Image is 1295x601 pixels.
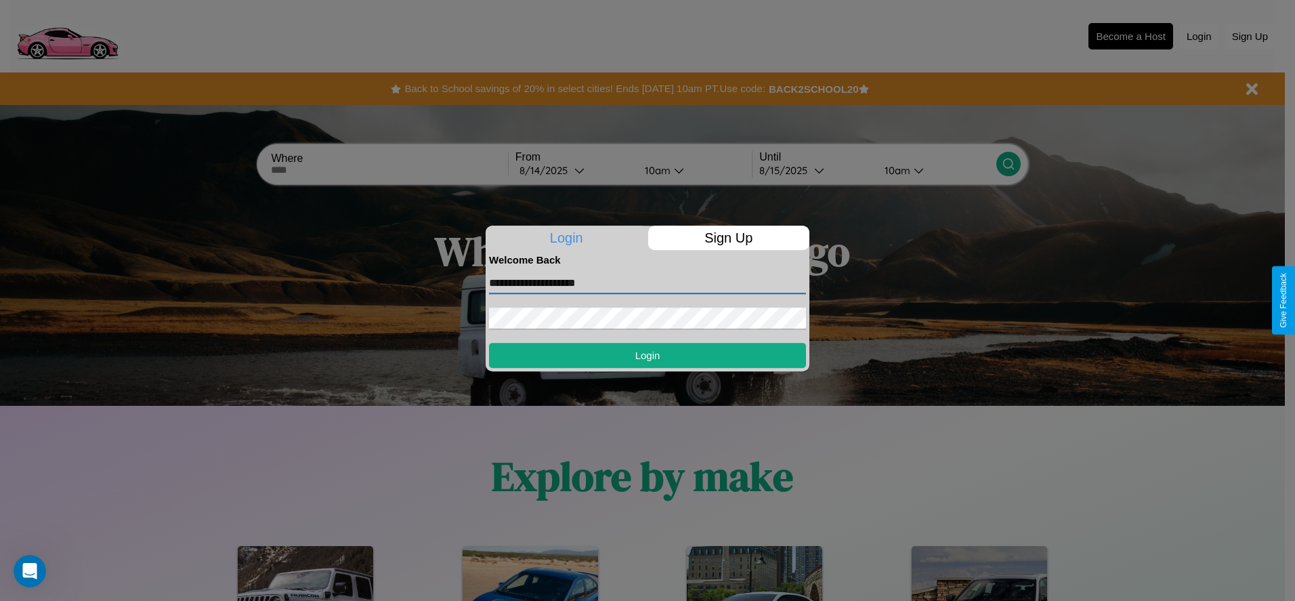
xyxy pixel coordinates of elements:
[486,226,647,250] p: Login
[489,254,806,266] h4: Welcome Back
[14,555,46,587] iframe: Intercom live chat
[648,226,810,250] p: Sign Up
[1279,273,1288,328] div: Give Feedback
[489,343,806,368] button: Login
